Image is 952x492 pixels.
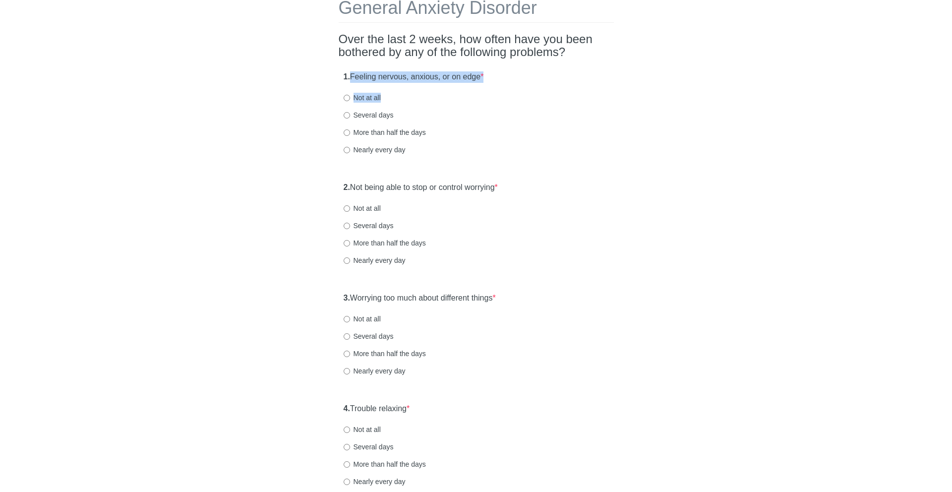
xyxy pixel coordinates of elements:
h2: Over the last 2 weeks, how often have you been bothered by any of the following problems? [339,33,614,59]
input: More than half the days [344,461,350,468]
input: Several days [344,112,350,119]
label: Not at all [344,93,381,103]
label: Nearly every day [344,477,406,487]
label: More than half the days [344,349,426,359]
label: Not at all [344,203,381,213]
strong: 1. [344,72,350,81]
input: Several days [344,223,350,229]
strong: 2. [344,183,350,191]
label: Not at all [344,425,381,434]
label: More than half the days [344,238,426,248]
label: Not at all [344,314,381,324]
label: Several days [344,442,394,452]
label: Worrying too much about different things [344,293,496,304]
label: More than half the days [344,127,426,137]
input: Not at all [344,427,350,433]
input: Nearly every day [344,479,350,485]
input: More than half the days [344,129,350,136]
input: More than half the days [344,351,350,357]
input: More than half the days [344,240,350,246]
input: Not at all [344,316,350,322]
input: Several days [344,333,350,340]
input: Not at all [344,95,350,101]
label: Trouble relaxing [344,403,410,415]
strong: 4. [344,404,350,413]
label: Several days [344,110,394,120]
label: Nearly every day [344,255,406,265]
input: Not at all [344,205,350,212]
label: More than half the days [344,459,426,469]
label: Not being able to stop or control worrying [344,182,498,193]
input: Nearly every day [344,368,350,374]
label: Feeling nervous, anxious, or on edge [344,71,484,83]
input: Nearly every day [344,257,350,264]
strong: 3. [344,294,350,302]
label: Several days [344,221,394,231]
label: Nearly every day [344,366,406,376]
label: Nearly every day [344,145,406,155]
label: Several days [344,331,394,341]
input: Nearly every day [344,147,350,153]
input: Several days [344,444,350,450]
